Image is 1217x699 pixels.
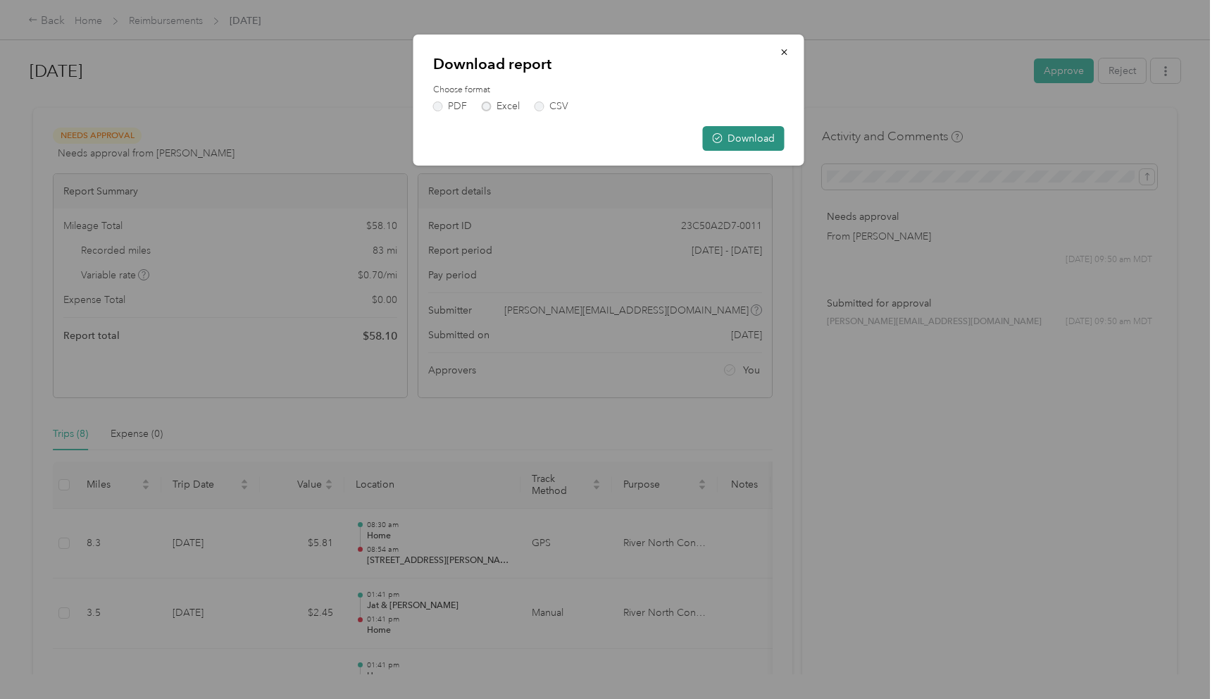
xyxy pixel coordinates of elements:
p: Download report [433,54,785,74]
label: PDF [433,101,467,111]
label: CSV [535,101,568,111]
label: Excel [482,101,520,111]
label: Choose format [433,84,785,97]
iframe: Everlance-gr Chat Button Frame [1138,620,1217,699]
button: Download [703,126,785,151]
